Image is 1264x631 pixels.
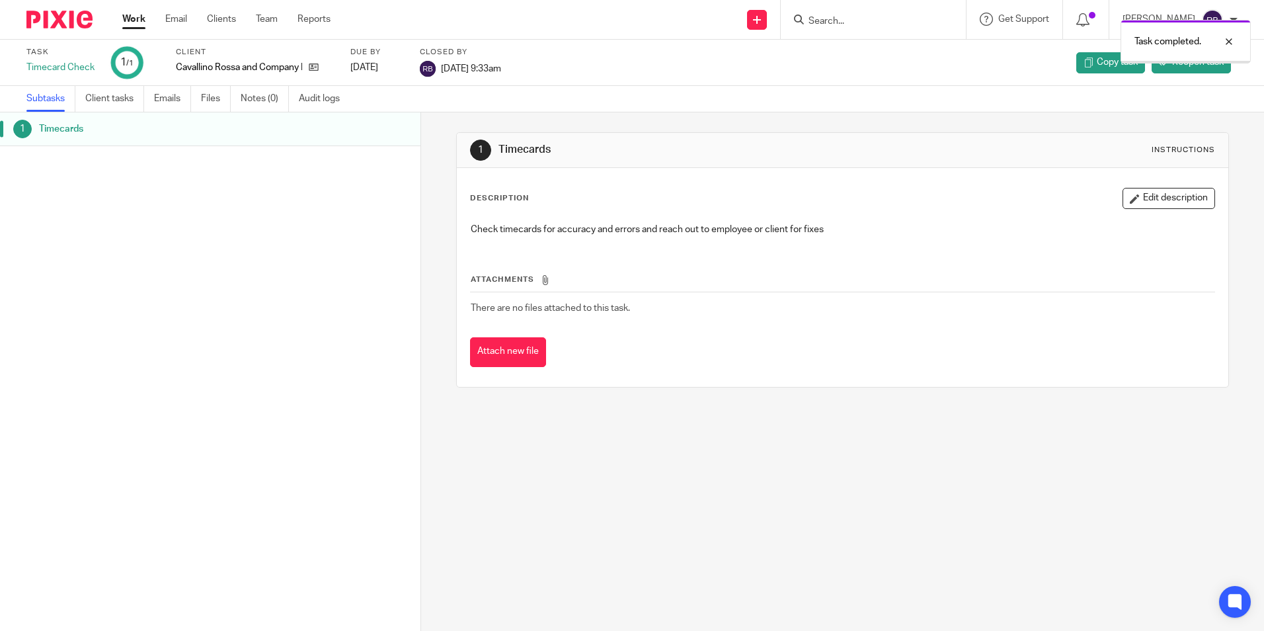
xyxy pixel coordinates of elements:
[471,223,1214,236] p: Check timecards for accuracy and errors and reach out to employee or client for fixes
[241,86,289,112] a: Notes (0)
[26,11,93,28] img: Pixie
[26,86,75,112] a: Subtasks
[350,47,403,58] label: Due by
[441,63,501,73] span: [DATE] 9:33am
[39,119,285,139] h1: Timecards
[201,86,231,112] a: Files
[120,55,134,70] div: 1
[471,304,630,313] span: There are no files attached to this task.
[297,13,331,26] a: Reports
[1123,188,1215,209] button: Edit description
[350,61,403,74] div: [DATE]
[1134,35,1201,48] p: Task completed.
[154,86,191,112] a: Emails
[498,143,871,157] h1: Timecards
[420,47,501,58] label: Closed by
[1152,145,1215,155] div: Instructions
[299,86,350,112] a: Audit logs
[122,13,145,26] a: Work
[13,120,32,138] div: 1
[126,60,134,67] small: /1
[176,61,302,74] p: Cavallino Rossa and Company LLC
[176,47,334,58] label: Client
[256,13,278,26] a: Team
[207,13,236,26] a: Clients
[85,86,144,112] a: Client tasks
[1202,9,1223,30] img: svg%3E
[470,337,546,367] button: Attach new file
[26,61,95,74] div: Timecard Check
[470,140,491,161] div: 1
[470,193,529,204] p: Description
[165,13,187,26] a: Email
[471,276,534,283] span: Attachments
[26,47,95,58] label: Task
[420,61,436,77] img: svg%3E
